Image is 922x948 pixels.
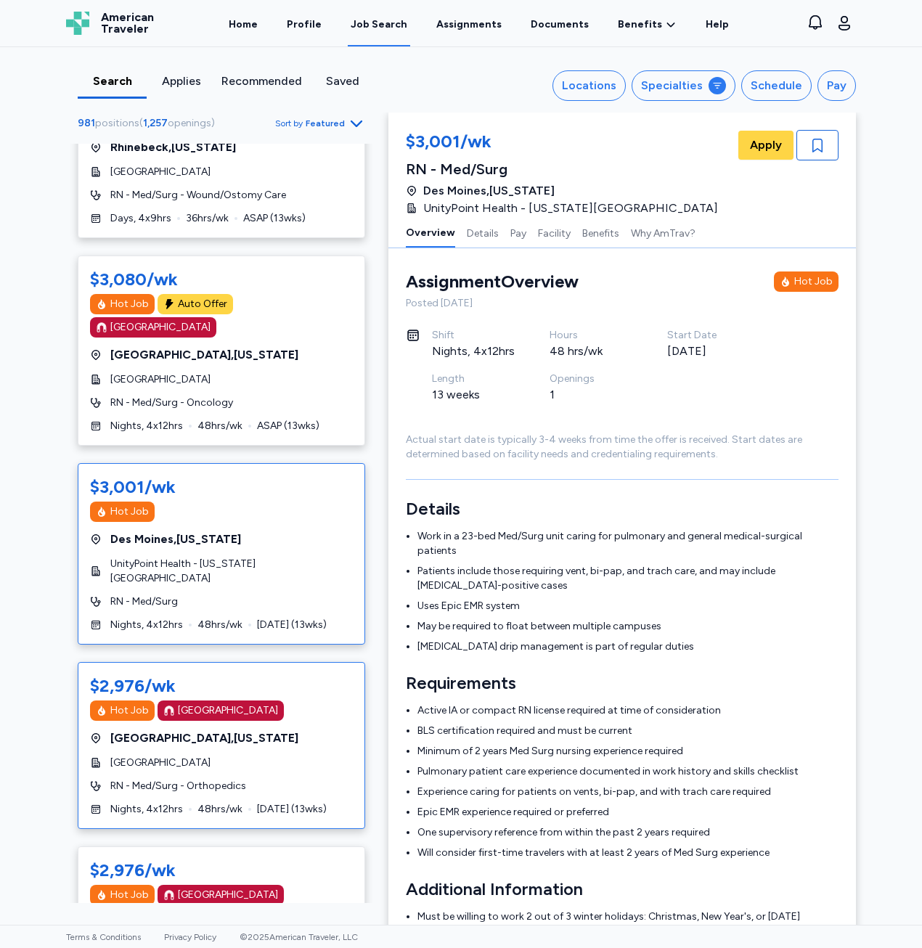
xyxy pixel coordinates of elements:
[467,217,499,248] button: Details
[95,117,139,129] span: positions
[197,419,242,433] span: 48 hrs/wk
[406,671,839,695] h3: Requirements
[417,825,839,840] li: One supervisory reference from within the past 2 years required
[110,320,211,335] div: [GEOGRAPHIC_DATA]
[641,77,703,94] div: Specialties
[406,130,727,156] div: $3,001/wk
[110,419,183,433] span: Nights, 4x12hrs
[406,878,839,901] h3: Additional Information
[417,785,839,799] li: Experience caring for patients on vents, bi-pap, and with trach care required
[110,618,183,632] span: Nights, 4x12hrs
[582,217,619,248] button: Benefits
[510,217,526,248] button: Pay
[78,117,95,129] span: 981
[423,200,718,217] span: UnityPoint Health - [US_STATE][GEOGRAPHIC_DATA]
[110,346,298,364] span: [GEOGRAPHIC_DATA] , [US_STATE]
[110,888,149,902] div: Hot Job
[243,211,306,226] span: ASAP ( 13 wks)
[432,343,515,360] div: Nights, 4x12hrs
[110,594,178,609] span: RN - Med/Surg
[90,475,176,499] div: $3,001/wk
[110,531,241,548] span: Des Moines , [US_STATE]
[110,756,211,770] span: [GEOGRAPHIC_DATA]
[110,557,353,586] span: UnityPoint Health - [US_STATE][GEOGRAPHIC_DATA]
[406,270,579,293] div: Assignment Overview
[221,73,302,90] div: Recommended
[827,77,846,94] div: Pay
[110,396,233,410] span: RN - Med/Surg - Oncology
[78,116,221,131] div: ( )
[550,386,632,404] div: 1
[550,343,632,360] div: 48 hrs/wk
[275,118,303,129] span: Sort by
[101,12,154,35] span: American Traveler
[406,497,839,520] h3: Details
[667,343,750,360] div: [DATE]
[90,674,176,698] div: $2,976/wk
[406,217,455,248] button: Overview
[110,165,211,179] span: [GEOGRAPHIC_DATA]
[432,372,515,386] div: Length
[417,640,839,654] li: [MEDICAL_DATA] drip management is part of regular duties
[197,802,242,817] span: 48 hrs/wk
[817,70,856,101] button: Pay
[351,17,407,32] div: Job Search
[178,888,278,902] div: [GEOGRAPHIC_DATA]
[406,159,727,179] div: RN - Med/Surg
[83,73,141,90] div: Search
[417,599,839,613] li: Uses Epic EMR system
[110,703,149,718] div: Hot Job
[178,703,278,718] div: [GEOGRAPHIC_DATA]
[110,188,286,203] span: RN - Med/Surg - Wound/Ostomy Care
[306,118,345,129] span: Featured
[348,1,410,46] a: Job Search
[164,932,216,942] a: Privacy Policy
[423,182,555,200] span: Des Moines , [US_STATE]
[110,802,183,817] span: Nights, 4x12hrs
[90,859,176,882] div: $2,976/wk
[257,419,319,433] span: ASAP ( 13 wks)
[417,846,839,860] li: Will consider first-time travelers with at least 2 years of Med Surg experience
[562,77,616,94] div: Locations
[618,17,677,32] a: Benefits
[110,730,298,747] span: [GEOGRAPHIC_DATA] , [US_STATE]
[186,211,229,226] span: 36 hrs/wk
[417,805,839,820] li: Epic EMR experience required or preferred
[550,328,632,343] div: Hours
[110,779,246,793] span: RN - Med/Surg - Orthopedics
[417,744,839,759] li: Minimum of 2 years Med Surg nursing experience required
[143,117,168,129] span: 1,257
[90,268,178,291] div: $3,080/wk
[275,115,365,132] button: Sort byFeatured
[417,529,839,558] li: Work in a 23-bed Med/Surg unit caring for pulmonary and general medical-surgical patients
[538,217,571,248] button: Facility
[417,910,839,924] li: Must be willing to work 2 out of 3 winter holidays: Christmas, New Year's, or [DATE]
[741,70,812,101] button: Schedule
[417,564,839,593] li: Patients include those requiring vent, bi-pap, and trach care, and may include [MEDICAL_DATA]-pos...
[618,17,662,32] span: Benefits
[417,619,839,634] li: May be required to float between multiple campuses
[110,139,236,156] span: Rhinebeck , [US_STATE]
[66,932,141,942] a: Terms & Conditions
[631,217,695,248] button: Why AmTrav?
[406,433,839,462] div: Actual start date is typically 3-4 weeks from time the offer is received. Start dates are determi...
[432,328,515,343] div: Shift
[110,211,171,226] span: Days, 4x9hrs
[738,131,794,160] button: Apply
[257,618,327,632] span: [DATE] ( 13 wks)
[110,504,149,519] div: Hot Job
[432,386,515,404] div: 13 weeks
[66,12,89,35] img: Logo
[197,618,242,632] span: 48 hrs/wk
[417,703,839,718] li: Active IA or compact RN license required at time of consideration
[417,724,839,738] li: BLS certification required and must be current
[314,73,371,90] div: Saved
[152,73,210,90] div: Applies
[550,372,632,386] div: Openings
[552,70,626,101] button: Locations
[632,70,735,101] button: Specialties
[257,802,327,817] span: [DATE] ( 13 wks)
[794,274,833,289] div: Hot Job
[417,764,839,779] li: Pulmonary patient care experience documented in work history and skills checklist
[110,372,211,387] span: [GEOGRAPHIC_DATA]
